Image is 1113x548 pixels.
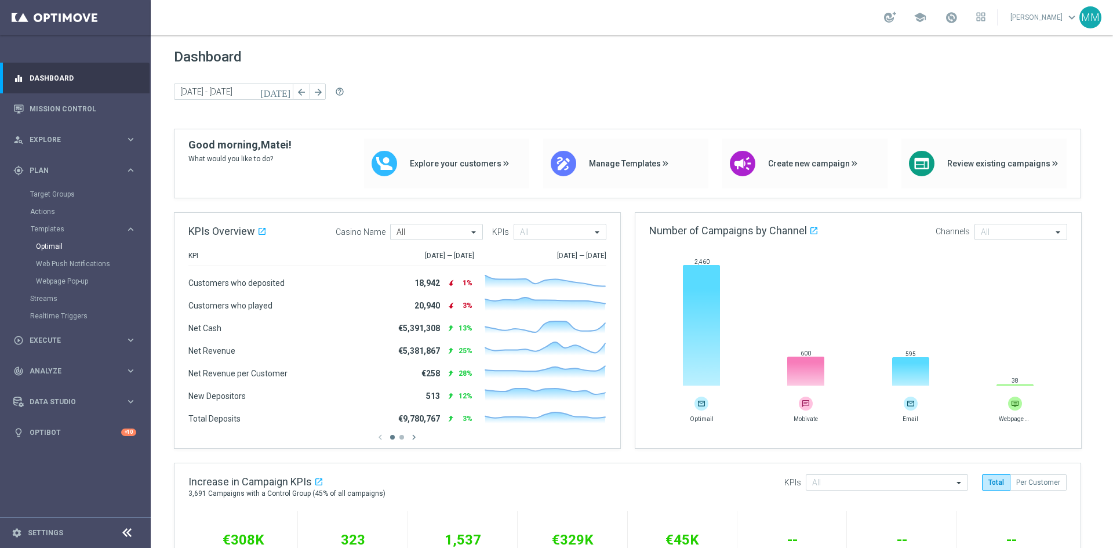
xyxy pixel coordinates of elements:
i: keyboard_arrow_right [125,396,136,407]
div: Dashboard [13,63,136,93]
a: Settings [28,529,63,536]
div: MM [1079,6,1101,28]
div: Web Push Notifications [36,255,150,273]
span: Templates [31,226,114,233]
span: Explore [30,136,125,143]
a: Dashboard [30,63,136,93]
i: play_circle_outline [13,335,24,346]
button: person_search Explore keyboard_arrow_right [13,135,137,144]
i: person_search [13,135,24,145]
a: Mission Control [30,93,136,124]
div: Realtime Triggers [30,307,150,325]
i: lightbulb [13,427,24,438]
span: Execute [30,337,125,344]
div: Actions [30,203,150,220]
span: Plan [30,167,125,174]
div: Analyze [13,366,125,376]
a: Optibot [30,417,121,448]
div: Streams [30,290,150,307]
div: Target Groups [30,186,150,203]
div: Templates [31,226,125,233]
button: Data Studio keyboard_arrow_right [13,397,137,407]
a: Actions [30,207,121,216]
button: play_circle_outline Execute keyboard_arrow_right [13,336,137,345]
button: Templates keyboard_arrow_right [30,224,137,234]
i: keyboard_arrow_right [125,335,136,346]
a: Streams [30,294,121,303]
a: Webpage Pop-up [36,277,121,286]
a: [PERSON_NAME]keyboard_arrow_down [1009,9,1079,26]
div: Plan [13,165,125,176]
span: school [914,11,926,24]
span: Data Studio [30,398,125,405]
div: Templates [30,220,150,290]
div: +10 [121,429,136,436]
div: Explore [13,135,125,145]
i: keyboard_arrow_right [125,365,136,376]
button: lightbulb Optibot +10 [13,428,137,437]
div: Webpage Pop-up [36,273,150,290]
i: track_changes [13,366,24,376]
i: keyboard_arrow_right [125,224,136,235]
a: Optimail [36,242,121,251]
span: Analyze [30,368,125,375]
i: gps_fixed [13,165,24,176]
i: settings [12,528,22,538]
div: Mission Control [13,93,136,124]
div: Execute [13,335,125,346]
span: keyboard_arrow_down [1065,11,1078,24]
button: track_changes Analyze keyboard_arrow_right [13,366,137,376]
i: keyboard_arrow_right [125,134,136,145]
button: equalizer Dashboard [13,74,137,83]
button: gps_fixed Plan keyboard_arrow_right [13,166,137,175]
button: Mission Control [13,104,137,114]
a: Target Groups [30,190,121,199]
div: Optibot [13,417,136,448]
div: Optimail [36,238,150,255]
i: equalizer [13,73,24,84]
a: Web Push Notifications [36,259,121,268]
div: Data Studio [13,397,125,407]
i: keyboard_arrow_right [125,165,136,176]
a: Realtime Triggers [30,311,121,321]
